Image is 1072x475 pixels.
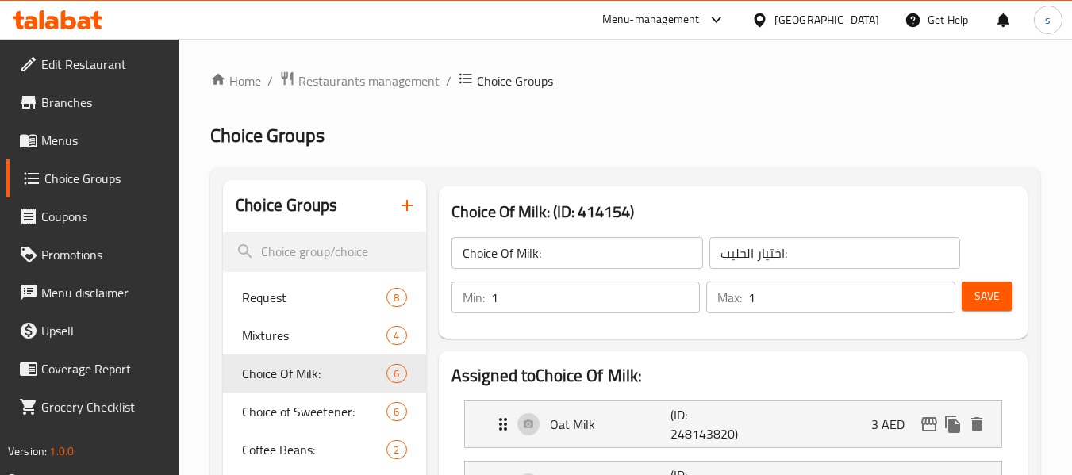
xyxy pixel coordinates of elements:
nav: breadcrumb [210,71,1040,91]
p: Oat Milk [550,415,671,434]
span: 6 [387,404,405,419]
span: Choice Groups [210,117,325,153]
button: delete [965,412,989,436]
h2: Choice Groups [236,193,337,217]
span: 8 [387,290,405,305]
span: Coverage Report [41,359,167,378]
span: Choice Groups [44,169,167,188]
p: Min: [463,288,485,307]
span: Request [242,288,386,307]
h3: Choice Of Milk: (ID: 414154) [451,199,1015,224]
span: Mixtures [242,326,386,345]
span: 1.0.0 [49,441,74,462]
div: Choice Of Milk:6 [223,354,425,393]
span: Branches [41,93,167,112]
span: Menu disclaimer [41,283,167,302]
div: Choices [386,402,406,421]
div: Request8 [223,278,425,316]
a: Menus [6,121,179,159]
a: Edit Restaurant [6,45,179,83]
span: Coffee Beans: [242,440,386,459]
h2: Assigned to Choice Of Milk: [451,364,1015,388]
p: 3 AED [871,415,917,434]
span: Promotions [41,245,167,264]
div: Choices [386,440,406,459]
li: / [267,71,273,90]
a: Menu disclaimer [6,274,179,312]
div: Menu-management [602,10,700,29]
p: Max: [717,288,742,307]
input: search [223,232,425,272]
span: Upsell [41,321,167,340]
span: Save [974,286,1000,306]
span: Menus [41,131,167,150]
span: 6 [387,366,405,381]
span: 2 [387,442,405,458]
span: 4 [387,328,405,343]
button: duplicate [941,412,965,436]
div: Mixtures4 [223,316,425,354]
span: Choice of Sweetener: [242,402,386,421]
button: edit [917,412,941,436]
span: Choice Of Milk: [242,364,386,383]
span: Grocery Checklist [41,397,167,416]
a: Restaurants management [279,71,440,91]
a: Coupons [6,197,179,236]
div: Choice of Sweetener:6 [223,393,425,431]
a: Choice Groups [6,159,179,197]
a: Coverage Report [6,350,179,388]
span: Edit Restaurant [41,55,167,74]
span: Version: [8,441,47,462]
button: Save [962,282,1012,311]
li: Expand [451,394,1015,454]
li: / [446,71,451,90]
div: Choices [386,364,406,383]
div: [GEOGRAPHIC_DATA] [774,11,879,29]
div: Coffee Beans:2 [223,431,425,469]
a: Home [210,71,261,90]
a: Branches [6,83,179,121]
span: s [1045,11,1051,29]
span: Restaurants management [298,71,440,90]
div: Expand [465,401,1001,447]
a: Upsell [6,312,179,350]
a: Grocery Checklist [6,388,179,426]
p: (ID: 248143820) [670,405,751,443]
div: Choices [386,288,406,307]
span: Choice Groups [477,71,553,90]
a: Promotions [6,236,179,274]
span: Coupons [41,207,167,226]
